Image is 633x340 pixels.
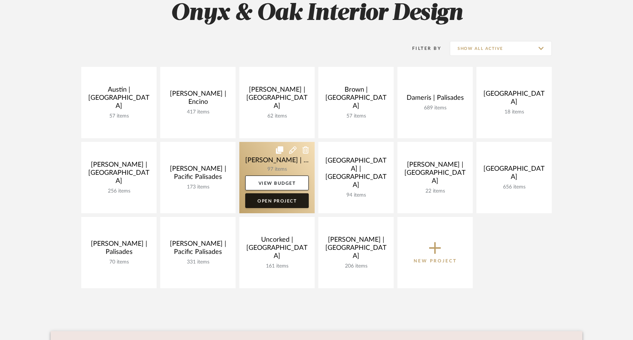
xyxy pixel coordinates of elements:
div: [PERSON_NAME] | Encino [166,90,230,109]
a: View Budget [245,176,309,190]
button: New Project [397,217,473,288]
a: Open Project [245,193,309,208]
div: [GEOGRAPHIC_DATA] [482,165,546,184]
div: Brown | [GEOGRAPHIC_DATA] [324,86,388,113]
div: [PERSON_NAME] | Palisades [87,240,151,259]
div: Dameris | Palisades [403,94,467,105]
div: Austin | [GEOGRAPHIC_DATA] [87,86,151,113]
div: 689 items [403,105,467,111]
div: 173 items [166,184,230,190]
div: 62 items [245,113,309,119]
div: 161 items [245,263,309,269]
div: [PERSON_NAME] | [GEOGRAPHIC_DATA] [245,86,309,113]
div: Uncorked | [GEOGRAPHIC_DATA] [245,236,309,263]
div: [GEOGRAPHIC_DATA] [482,90,546,109]
div: 57 items [324,113,388,119]
div: 18 items [482,109,546,115]
div: 256 items [87,188,151,194]
div: [GEOGRAPHIC_DATA] | [GEOGRAPHIC_DATA] [324,157,388,192]
div: 331 items [166,259,230,265]
div: 94 items [324,192,388,198]
div: Filter By [403,45,441,52]
div: [PERSON_NAME] | [GEOGRAPHIC_DATA] [403,161,467,188]
p: New Project [414,257,457,265]
div: 206 items [324,263,388,269]
div: [PERSON_NAME] | [GEOGRAPHIC_DATA] [324,236,388,263]
div: [PERSON_NAME] | Pacific Palisades [166,240,230,259]
div: 22 items [403,188,467,194]
div: [PERSON_NAME] | [GEOGRAPHIC_DATA] [87,161,151,188]
div: 70 items [87,259,151,265]
div: 417 items [166,109,230,115]
div: 57 items [87,113,151,119]
div: [PERSON_NAME] | Pacific Palisades [166,165,230,184]
div: 656 items [482,184,546,190]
